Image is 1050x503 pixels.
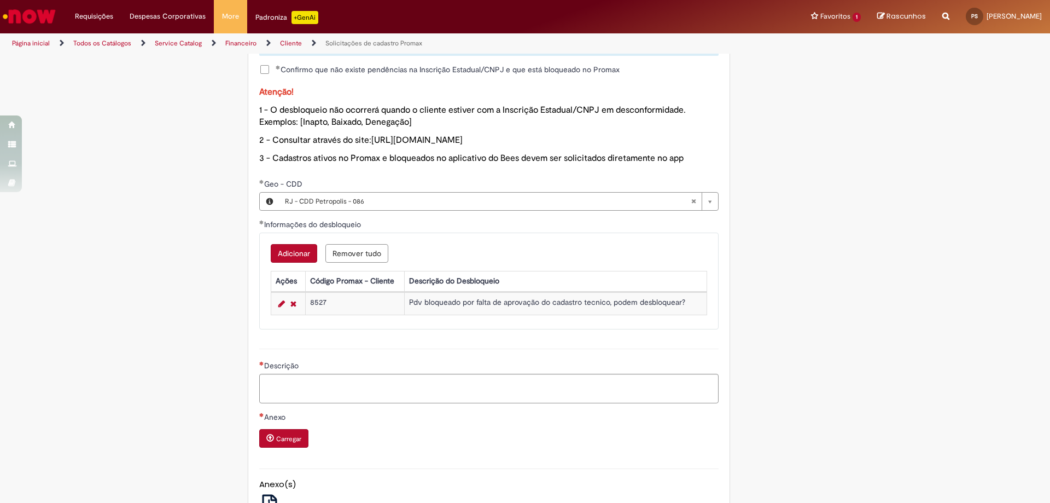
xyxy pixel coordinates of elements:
p: +GenAi [291,11,318,24]
small: Carregar [276,435,301,443]
button: Add a row for Informações do desbloqueio [271,244,317,263]
span: 1 - O desbloqueio não ocorrerá quando o cliente estiver com a Inscrição Estadual/CNPJ em desconfo... [259,105,686,128]
a: Página inicial [12,39,50,48]
span: Obrigatório Preenchido [259,180,264,184]
span: More [222,11,239,22]
span: Obrigatório Preenchido [259,220,264,224]
td: 8527 [306,292,405,315]
span: Requisições [75,11,113,22]
a: RJ - CDD Petropolis - 086Limpar campo Geo - CDD [279,193,718,210]
a: Remover linha 1 [288,297,299,310]
a: Editar Linha 1 [276,297,288,310]
span: PS [971,13,978,20]
textarea: Descrição [259,374,719,403]
abbr: Limpar campo Geo - CDD [685,193,702,210]
span: Necessários [259,361,264,366]
a: Financeiro [225,39,256,48]
button: Geo - CDD, Visualizar este registro RJ - CDD Petropolis - 086 [260,193,279,210]
span: [PERSON_NAME] [987,11,1042,21]
th: Código Promax - Cliente [306,271,405,291]
h5: Anexo(s) [259,480,719,489]
a: Cliente [280,39,302,48]
span: Anexo [264,412,288,422]
ul: Trilhas de página [8,33,692,54]
span: Descrição [264,361,301,371]
span: 2 - Consultar através do site: [259,135,463,146]
span: Atenção! [259,86,294,97]
span: Geo - CDD [264,179,305,189]
span: 1 [853,13,861,22]
img: ServiceNow [1,5,57,27]
th: Ações [271,271,306,291]
a: Todos os Catálogos [73,39,131,48]
td: Pdv bloqueado por falta de aprovação do cadastro tecnico, podem desbloquear? [405,292,707,315]
span: Necessários [259,413,264,417]
span: Favoritos [820,11,850,22]
span: Rascunhos [886,11,926,21]
a: Service Catalog [155,39,202,48]
span: 3 - Cadastros ativos no Promax e bloqueados no aplicativo do Bees devem ser solicitados diretamen... [259,153,684,164]
span: Confirmo que não existe pendências na Inscrição Estadual/CNPJ e que está bloqueado no Promax [276,64,620,75]
span: Obrigatório Preenchido [276,65,281,70]
button: Remove all rows for Informações do desbloqueio [325,244,388,263]
a: Rascunhos [877,11,926,22]
button: Carregar anexo de Anexo Required [259,429,308,448]
th: Descrição do Desbloqueio [405,271,707,291]
span: RJ - CDD Petropolis - 086 [285,193,691,210]
span: Despesas Corporativas [130,11,206,22]
a: Solicitações de cadastro Promax [325,39,422,48]
div: Padroniza [255,11,318,24]
a: [URL][DOMAIN_NAME] [371,135,463,146]
span: Informações do desbloqueio [264,219,363,229]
